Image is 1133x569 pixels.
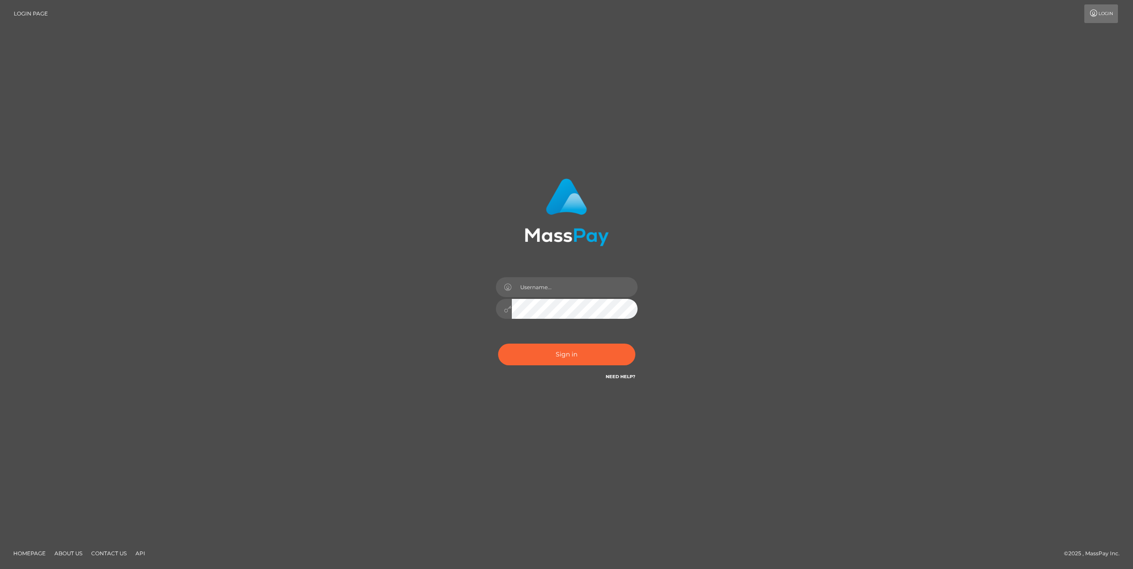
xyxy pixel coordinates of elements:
a: Login Page [14,4,48,23]
a: API [132,546,149,560]
img: MassPay Login [525,178,609,246]
a: Homepage [10,546,49,560]
div: © 2025 , MassPay Inc. [1064,549,1126,558]
a: Contact Us [88,546,130,560]
button: Sign in [498,344,635,365]
a: Login [1084,4,1118,23]
input: Username... [512,277,638,297]
a: Need Help? [606,374,635,379]
a: About Us [51,546,86,560]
